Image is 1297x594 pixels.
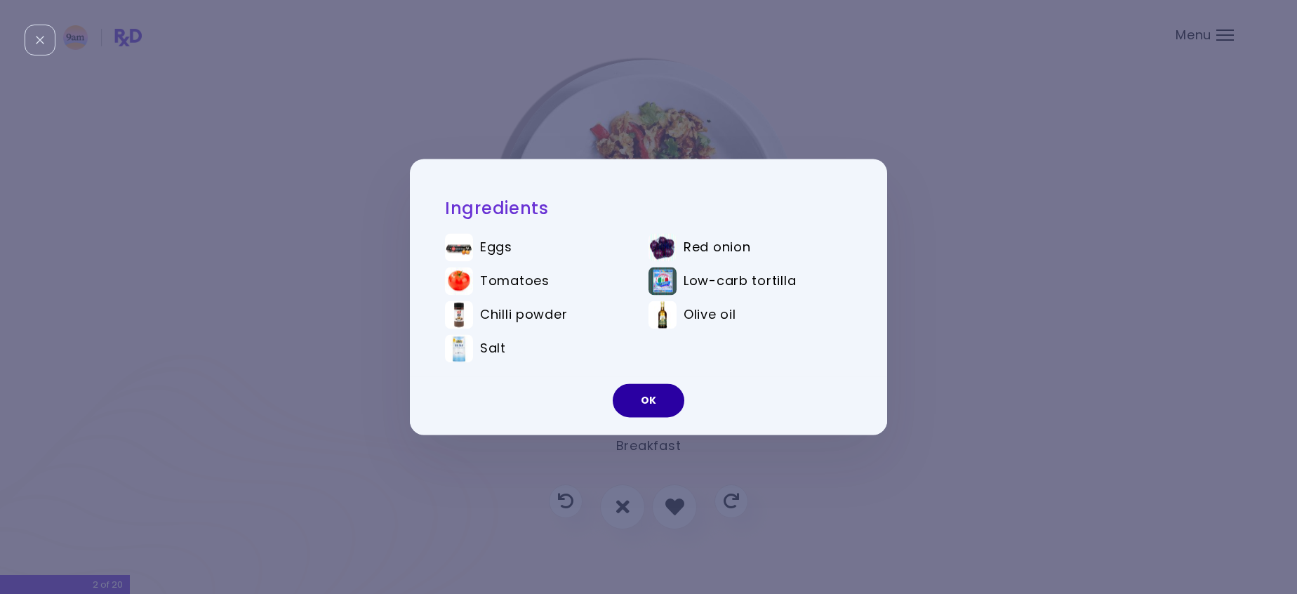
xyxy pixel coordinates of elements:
span: Chilli powder [480,308,567,323]
span: Low-carb tortilla [684,274,796,289]
h2: Ingredients [445,197,852,219]
div: Close [25,25,55,55]
span: Eggs [480,240,512,256]
button: OK [613,384,684,418]
span: Olive oil [684,308,736,323]
span: Salt [480,341,506,357]
span: Tomatoes [480,274,550,289]
span: Red onion [684,240,750,256]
